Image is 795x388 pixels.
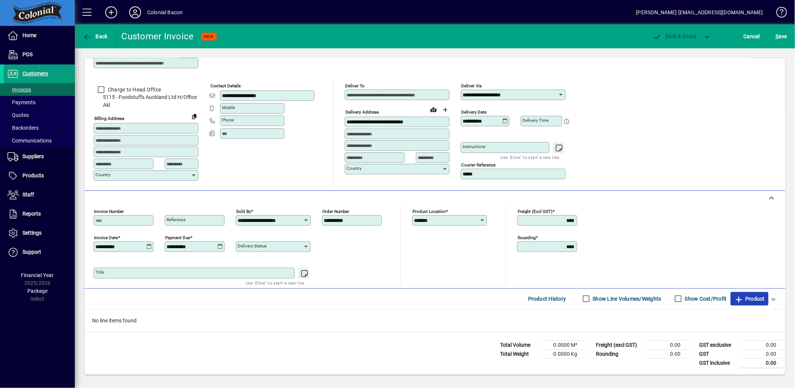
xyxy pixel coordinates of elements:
mat-label: Invoice date [94,235,118,240]
td: 0.00 [740,340,785,349]
span: Staff [22,192,34,198]
mat-label: Country [347,166,362,171]
td: Total Volume [496,340,541,349]
button: Back [81,30,110,43]
span: Backorders [7,125,39,131]
span: Package [27,288,48,294]
td: Freight (excl GST) [592,340,645,349]
mat-label: Product location [412,208,446,214]
button: Choose address [439,104,451,116]
mat-label: Courier Reference [461,162,496,168]
mat-label: Rounding [518,235,536,240]
span: Cancel [744,30,760,42]
td: GST inclusive [695,358,740,368]
mat-label: Freight (excl GST) [518,208,552,214]
mat-label: Delivery date [461,109,487,115]
mat-hint: Use 'Enter' to start a new line [501,153,560,162]
a: Reports [4,205,75,223]
mat-label: Instructions [463,144,485,149]
span: POS [22,51,33,57]
mat-label: Phone [222,117,234,123]
a: Payments [4,96,75,109]
a: Invoices [4,83,75,96]
mat-label: Country [95,172,110,177]
mat-label: Invoice number [94,208,124,214]
td: Rounding [592,349,645,358]
div: Colonial Bacon [147,6,183,18]
app-page-header-button: Back [75,30,116,43]
mat-label: Deliver via [461,83,482,88]
button: Save [774,30,789,43]
mat-hint: Use 'Enter' to start a new line [246,279,305,287]
button: Cancel [742,30,762,43]
td: 0.0000 Kg [541,349,586,358]
td: GST exclusive [695,340,740,349]
a: Staff [4,186,75,204]
label: Show Cost/Profit [683,295,727,303]
a: View on map [427,103,439,115]
span: Home [22,32,36,38]
span: Suppliers [22,153,44,159]
mat-label: Mobile [222,105,235,110]
a: Settings [4,224,75,243]
div: Customer Invoice [122,30,194,42]
label: Show Line Volumes/Weights [591,295,661,303]
a: Backorders [4,121,75,134]
span: Payments [7,99,36,105]
span: 5115 - Foodstuffs Auckland Ltd H/Office Akl [94,93,198,109]
span: Support [22,249,41,255]
td: GST [695,349,740,358]
span: Product History [528,293,566,305]
a: Products [4,166,75,185]
button: Profile [123,6,147,19]
a: Home [4,26,75,45]
a: Support [4,243,75,262]
span: ost & Email [653,33,696,39]
span: ave [776,30,787,42]
mat-label: Title [95,270,104,275]
mat-label: Deliver To [345,83,365,88]
span: Quotes [7,112,29,118]
a: POS [4,45,75,64]
span: Reports [22,211,41,217]
span: Products [22,172,44,178]
span: NEW [204,34,214,39]
span: Back [83,33,108,39]
a: Quotes [4,109,75,121]
a: Knowledge Base [771,1,786,26]
span: Customers [22,70,48,76]
span: Communications [7,138,52,144]
span: Product [734,293,765,305]
mat-label: Payment due [165,235,190,240]
label: Charge to Head Office [106,86,161,93]
a: Suppliers [4,147,75,166]
mat-label: Delivery status [238,243,266,249]
button: Add [99,6,123,19]
td: 0.00 [645,340,689,349]
mat-label: Order number [322,208,349,214]
button: Product [731,292,768,306]
button: Product History [525,292,569,306]
div: [PERSON_NAME] [EMAIL_ADDRESS][DOMAIN_NAME] [636,6,763,18]
a: Communications [4,134,75,147]
span: S [776,33,779,39]
mat-label: Reference [167,217,186,222]
td: 0.00 [740,358,785,368]
td: 0.00 [645,349,689,358]
span: P [666,33,669,39]
div: No line items found [85,309,785,332]
button: Copy to Delivery address [188,110,200,122]
mat-label: Sold by [236,208,251,214]
button: Post & Email [649,30,700,43]
td: Total Weight [496,349,541,358]
td: 0.0000 M³ [541,340,586,349]
mat-label: Delivery time [523,118,549,123]
span: Financial Year [21,272,54,278]
span: Settings [22,230,42,236]
td: 0.00 [740,349,785,358]
span: Invoices [7,87,31,93]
